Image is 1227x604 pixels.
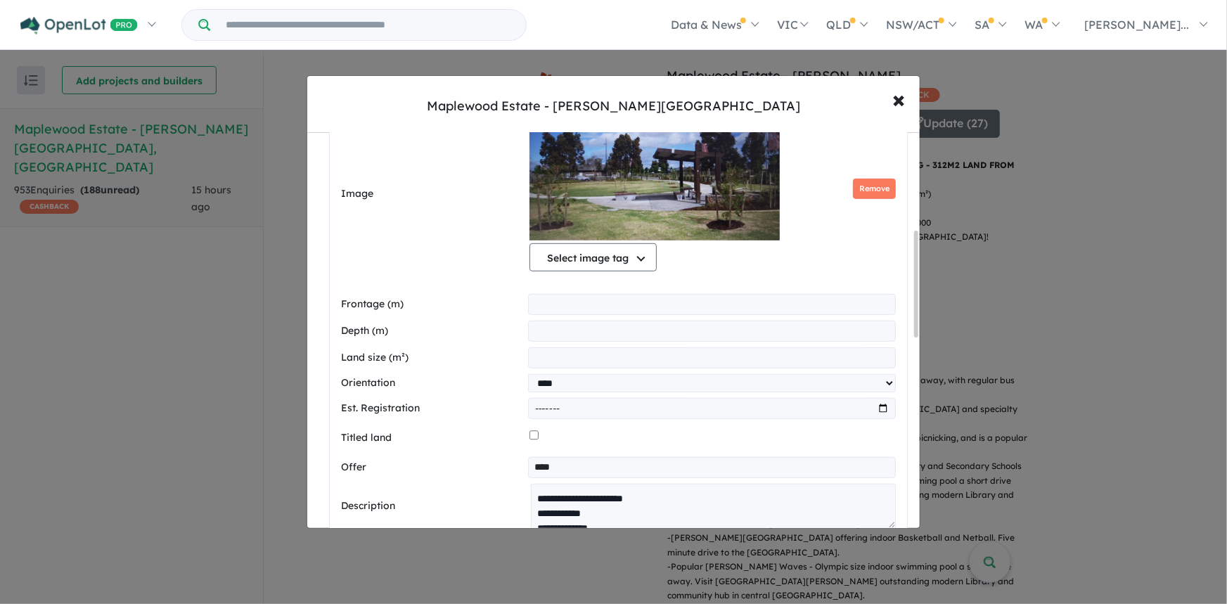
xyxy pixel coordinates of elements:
[341,400,522,417] label: Est. Registration
[213,10,523,40] input: Try estate name, suburb, builder or developer
[341,459,522,476] label: Offer
[893,84,906,114] span: ×
[341,375,522,392] label: Orientation
[341,296,522,313] label: Frontage (m)
[341,186,524,203] label: Image
[341,323,522,340] label: Depth (m)
[20,17,138,34] img: Openlot PRO Logo White
[341,430,524,446] label: Titled land
[341,349,522,366] label: Land size (m²)
[341,498,525,515] label: Description
[1084,18,1190,32] span: [PERSON_NAME]...
[853,179,896,199] button: Remove
[529,100,780,240] img: Maplewood Estate - Melton South - Lot 901 - 485m2 - East Facing
[529,243,657,271] button: Select image tag
[427,97,800,115] div: Maplewood Estate - [PERSON_NAME][GEOGRAPHIC_DATA]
